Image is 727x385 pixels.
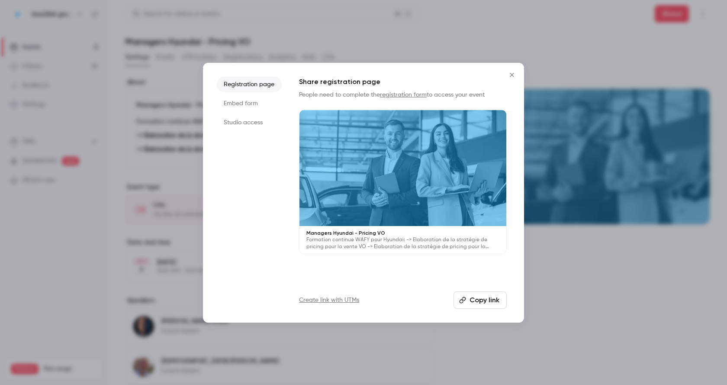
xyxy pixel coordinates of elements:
[306,230,499,236] p: Managers Hyundai - Pricing VO
[217,96,282,111] li: Embed form
[306,236,499,250] p: Formation continue WAFY pour Hyundai: -> Elaboration de la stratégie de pricing pour la vente VO ...
[299,91,507,99] p: People need to complete the to access your event
[299,110,507,255] a: Managers Hyundai - Pricing VOFormation continue WAFY pour Hyundai: -> Elaboration de la stratégie...
[217,115,282,130] li: Studio access
[380,92,427,98] a: registration form
[503,66,521,84] button: Close
[299,77,507,87] h1: Share registration page
[217,77,282,92] li: Registration page
[299,296,359,304] a: Create link with UTMs
[454,291,507,309] button: Copy link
